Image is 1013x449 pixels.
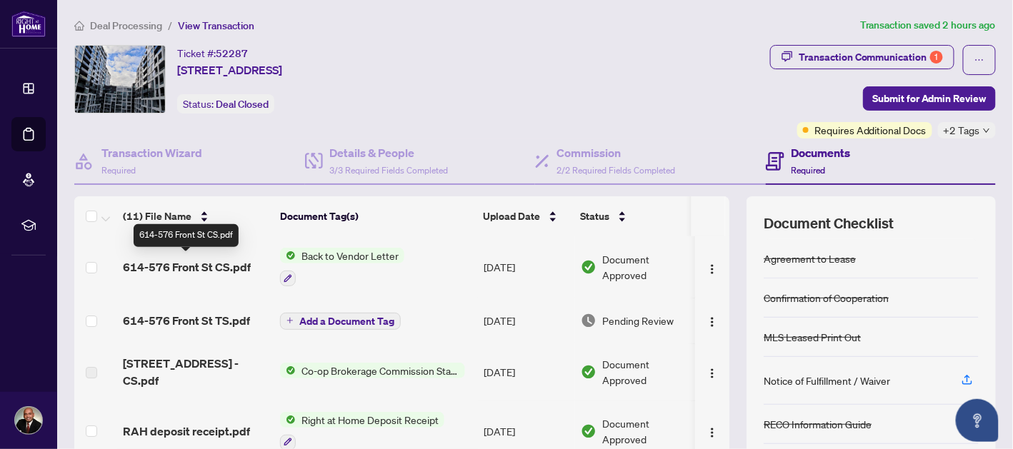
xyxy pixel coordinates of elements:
img: Status Icon [280,412,296,428]
h4: Transaction Wizard [101,144,202,161]
th: Document Tag(s) [274,196,477,236]
div: RECO Information Guide [764,416,872,432]
h4: Details & People [330,144,449,161]
button: Logo [701,309,724,332]
span: View Transaction [178,19,254,32]
span: 614-576 Front St CS.pdf [123,258,251,276]
button: Submit for Admin Review [863,86,996,111]
img: Logo [707,263,718,275]
span: [STREET_ADDRESS] [177,61,282,79]
span: Document Checklist [764,213,894,233]
span: RAH deposit receipt.pdf [123,423,250,440]
th: Upload Date [477,196,574,236]
span: Document Approved [602,251,691,283]
span: [STREET_ADDRESS] - CS.pdf [123,355,269,389]
button: Open asap [956,399,999,442]
span: Requires Additional Docs [814,122,927,138]
img: Document Status [581,364,597,380]
div: 614-576 Front St CS.pdf [134,224,239,247]
span: 2/2 Required Fields Completed [557,165,675,176]
span: Add a Document Tag [299,316,394,326]
div: 1 [930,51,943,64]
div: Notice of Fulfillment / Waiver [764,373,890,388]
li: / [168,17,172,34]
img: Document Status [581,423,597,439]
button: Transaction Communication1 [770,45,954,69]
div: Transaction Communication [799,46,943,69]
span: +2 Tags [944,122,980,138]
div: Agreement to Lease [764,251,856,266]
span: plus [286,317,294,324]
span: Right at Home Deposit Receipt [296,412,444,428]
article: Transaction saved 2 hours ago [860,17,996,34]
span: ellipsis [974,55,984,65]
td: [DATE] [478,236,575,298]
span: Deal Processing [90,19,162,32]
span: Upload Date [483,208,540,224]
button: Logo [701,256,724,278]
button: Add a Document Tag [280,311,401,330]
span: Back to Vendor Letter [296,248,404,263]
span: home [74,21,84,31]
img: Logo [707,316,718,328]
span: Deal Closed [216,98,269,111]
span: Status [580,208,609,224]
img: Logo [707,368,718,379]
span: Submit for Admin Review [872,87,987,110]
span: Document Approved [602,356,691,388]
span: Pending Review [602,313,674,328]
button: Status IconCo-op Brokerage Commission Statement [280,363,465,378]
h4: Commission [557,144,675,161]
span: Co-op Brokerage Commission Statement [296,363,465,378]
th: Status [574,196,696,236]
img: Status Icon [280,248,296,263]
img: logo [11,11,46,37]
img: Logo [707,427,718,438]
span: Required [101,165,136,176]
th: (11) File Name [117,196,274,236]
img: IMG-C12281381_1.jpg [75,46,165,113]
span: (11) File Name [123,208,191,224]
button: Add a Document Tag [280,313,401,330]
span: 614-576 Front St TS.pdf [123,312,250,329]
span: 3/3 Required Fields Completed [330,165,449,176]
div: Status: [177,94,274,113]
span: Required [792,165,826,176]
div: MLS Leased Print Out [764,329,861,345]
span: down [983,127,990,134]
td: [DATE] [478,298,575,343]
img: Document Status [581,259,597,275]
button: Logo [701,360,724,383]
td: [DATE] [478,343,575,400]
img: Status Icon [280,363,296,378]
button: Status IconBack to Vendor Letter [280,248,404,286]
div: Confirmation of Cooperation [764,290,889,306]
span: 52287 [216,47,248,60]
h4: Documents [792,144,851,161]
button: Logo [701,420,724,443]
img: Document Status [581,313,597,328]
span: Document Approved [602,415,691,447]
img: Profile Icon [15,407,42,434]
div: Ticket #: [177,45,248,61]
